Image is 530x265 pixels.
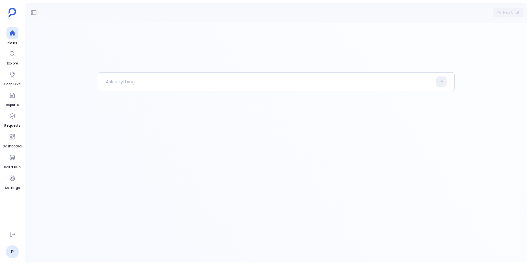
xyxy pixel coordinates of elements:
[6,40,18,45] span: Home
[3,144,22,149] span: Dashboard
[6,245,19,258] a: P
[4,165,20,170] span: Data Hub
[4,123,20,128] span: Requests
[5,185,20,190] span: Settings
[6,27,18,45] a: Home
[6,61,18,66] span: Explore
[4,110,20,128] a: Requests
[6,89,18,108] a: Reports
[5,172,20,190] a: Settings
[4,69,20,87] a: Deep Dive
[6,102,18,108] span: Reports
[8,8,16,17] img: petavue logo
[4,152,20,170] a: Data Hub
[3,131,22,149] a: Dashboard
[4,82,20,87] span: Deep Dive
[6,48,18,66] a: Explore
